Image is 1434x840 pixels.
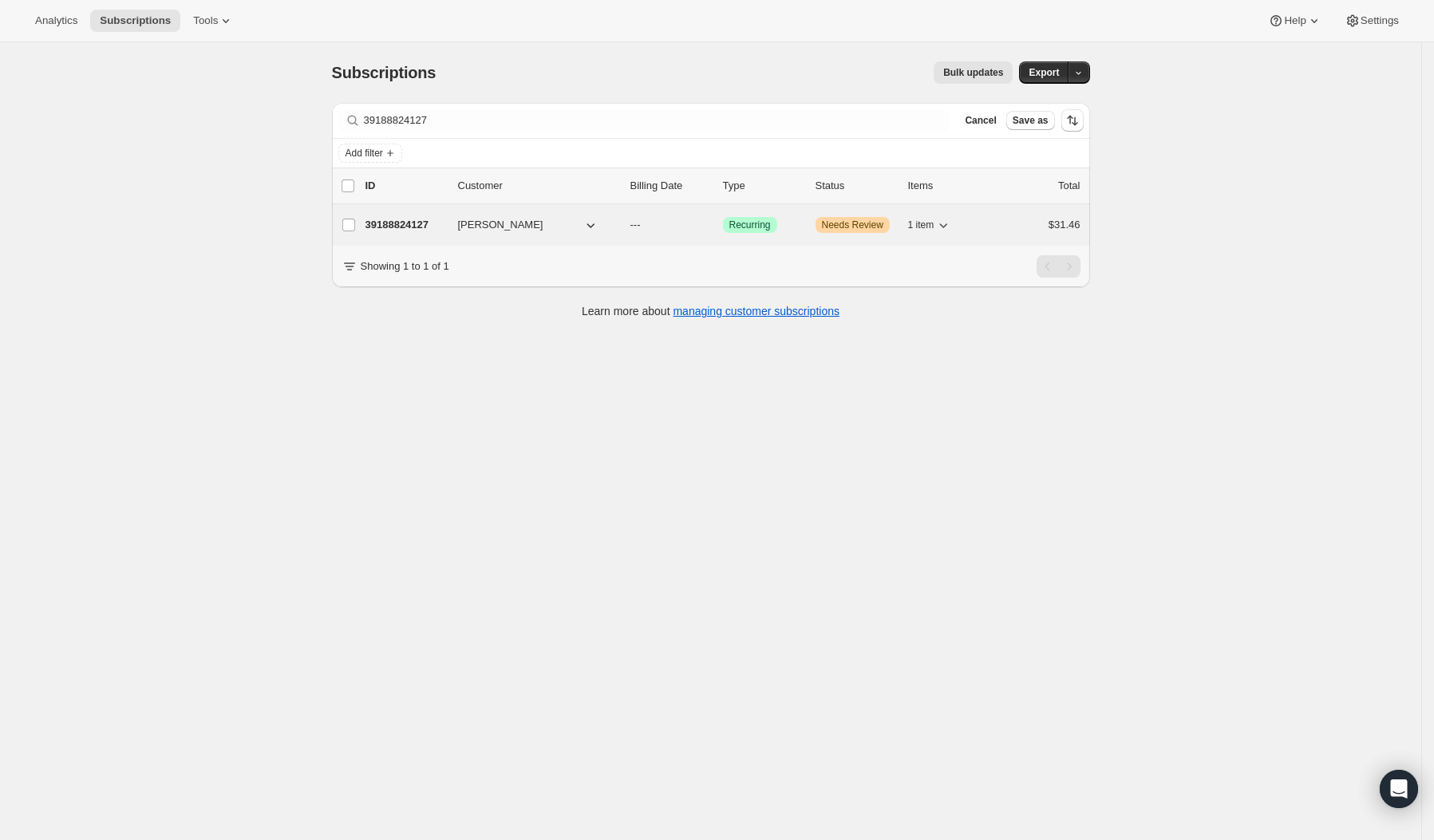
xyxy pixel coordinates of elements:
[184,10,243,32] button: Tools
[1019,61,1069,84] button: Export
[816,178,895,194] p: Status
[908,219,934,231] span: 1 item
[193,14,218,27] span: Tools
[934,61,1013,84] button: Bulk updates
[332,64,437,81] span: Subscriptions
[448,212,608,238] button: [PERSON_NAME]
[364,109,950,132] input: Filter subscribers
[1258,10,1331,32] button: Help
[1049,219,1080,231] span: $31.46
[1058,178,1080,194] p: Total
[26,10,87,32] button: Analytics
[1335,10,1408,32] button: Settings
[908,214,952,236] button: 1 item
[365,178,445,194] p: ID
[943,66,1003,79] span: Bulk updates
[673,305,839,317] a: managing customer subscriptions
[35,14,77,27] span: Analytics
[338,144,402,163] button: Add filter
[100,14,171,27] span: Subscriptions
[1029,66,1059,79] span: Export
[90,10,180,32] button: Subscriptions
[729,219,771,231] span: Recurring
[965,114,996,127] span: Cancel
[458,217,543,233] span: [PERSON_NAME]
[582,303,839,319] p: Learn more about
[361,258,449,274] p: Showing 1 to 1 of 1
[346,147,383,160] span: Add filter
[1006,111,1055,130] button: Save as
[365,214,1080,236] div: 39188824127[PERSON_NAME]---SuccessRecurringWarningNeeds Review1 item$31.46
[630,178,710,194] p: Billing Date
[908,178,988,194] div: Items
[723,178,803,194] div: Type
[1061,109,1084,132] button: Sort the results
[958,111,1002,130] button: Cancel
[1361,14,1399,27] span: Settings
[1284,14,1306,27] span: Help
[630,219,641,231] span: ---
[458,178,618,194] p: Customer
[1037,255,1080,278] nav: Pagination
[365,178,1080,194] div: IDCustomerBilling DateTypeStatusItemsTotal
[1380,770,1418,808] div: Open Intercom Messenger
[822,219,883,231] span: Needs Review
[365,217,445,233] p: 39188824127
[1013,114,1049,127] span: Save as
